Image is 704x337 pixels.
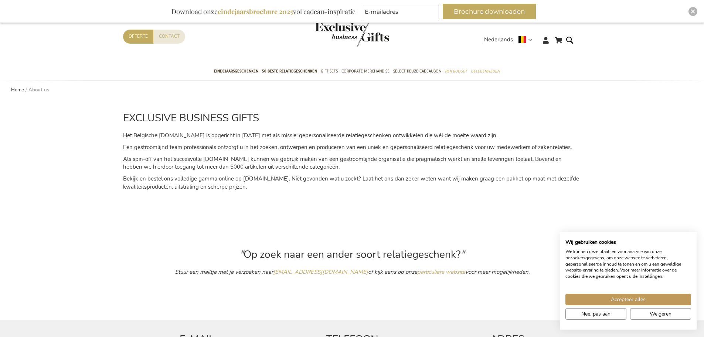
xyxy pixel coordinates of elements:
span: Nee, pas aan [581,310,611,318]
em: " [460,247,465,262]
span: Per Budget [445,67,467,75]
strong: About us [28,87,49,93]
h2: Wij gebruiken cookies [565,239,691,246]
a: Offerte [123,30,153,43]
a: particuliere website [417,268,465,276]
p: We kunnen deze plaatsen voor analyse van onze bezoekersgegevens, om onze website te verbeteren, g... [565,249,691,280]
img: Exclusive Business gifts logo [315,22,389,47]
span: Als spin-off van het succesvolle [DOMAIN_NAME] kunnen we gebruik maken van een gestroomlijnde org... [123,155,562,171]
b: eindejaarsbrochure 2025 [218,7,293,16]
form: marketing offers and promotions [361,4,441,21]
span: Corporate Merchandise [341,67,390,75]
div: Nederlands [484,36,537,44]
button: Accepteer alle cookies [565,294,691,305]
h2: Op zoek naar een ander soort relatiegeschenk? [123,249,581,260]
span: Een gestroomlijnd team professionals ontzorgt u in het zoeken, ontwerpen en produceren van een un... [123,144,572,151]
span: Eindejaarsgeschenken [214,67,258,75]
span: 50 beste relatiegeschenken [262,67,317,75]
span: Weigeren [650,310,671,318]
a: [EMAIL_ADDRESS][DOMAIN_NAME] [273,268,368,276]
div: Close [688,7,697,16]
span: Gelegenheden [471,67,500,75]
img: Close [691,9,695,14]
a: Home [11,87,24,93]
input: E-mailadres [361,4,439,19]
div: Download onze vol cadeau-inspiratie [168,4,359,19]
h2: EXCLUSIVE BUSINESS GIFTS [123,112,581,124]
button: Brochure downloaden [443,4,536,19]
em: Stuur een mailtje met je verzoeken naar of kijk eens op onze voor meer mogelijkheden. [175,268,530,276]
a: store logo [315,22,352,47]
span: Select Keuze Cadeaubon [393,67,441,75]
span: Bekijk en bestel ons volledige gamma online op [DOMAIN_NAME]. Niet gevonden wat u zoekt? Laat het... [123,175,579,190]
span: Het Belgische [DOMAIN_NAME] is opgericht in [DATE] met als missie: gepersonaliseerde relatiegesch... [123,132,497,139]
span: Accepteer alles [611,296,646,303]
button: Pas cookie voorkeuren aan [565,308,626,320]
button: Alle cookies weigeren [630,308,691,320]
span: Gift Sets [321,67,338,75]
a: Contact [153,30,185,43]
em: " [239,247,244,262]
span: Nederlands [484,36,513,44]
